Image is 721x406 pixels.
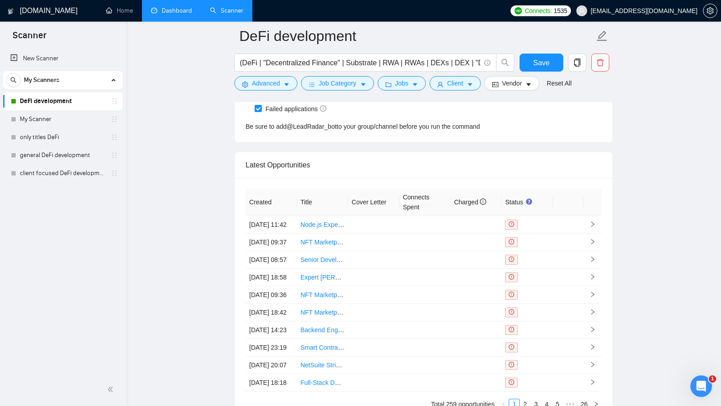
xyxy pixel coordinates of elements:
[262,104,330,114] span: Failed applications
[246,304,297,321] td: [DATE] 18:42
[589,239,596,245] span: right
[246,356,297,374] td: [DATE] 20:07
[301,274,527,281] a: Expert [PERSON_NAME] Developer for ZK-Powered Decentralized Identity (SSI)
[502,189,553,216] th: Status
[509,309,514,315] span: exclamation-circle
[509,362,514,367] span: exclamation-circle
[297,216,348,234] td: Node.js Expert Needed
[297,321,348,339] td: Backend Engineer Needed for Bitcoin Raw Transaction Processing & AWS Setup
[297,304,348,321] td: NFT Marketplace Dev
[301,256,401,263] a: Senior Developer for Exchange App
[283,81,290,88] span: caret-down
[378,76,426,90] button: folderJobscaret-down
[246,339,297,356] td: [DATE] 23:19
[467,81,473,88] span: caret-down
[385,81,392,88] span: folder
[246,321,297,339] td: [DATE] 14:23
[111,116,118,123] span: holder
[5,29,54,48] span: Scanner
[589,221,596,227] span: right
[480,198,486,205] span: info-circle
[246,269,297,286] td: [DATE] 18:58
[3,50,123,68] li: New Scanner
[568,54,586,72] button: copy
[589,274,596,280] span: right
[690,375,712,397] iframe: Intercom live chat
[525,81,532,88] span: caret-down
[348,189,399,216] th: Cover Letter
[454,198,487,206] span: Charged
[589,379,596,385] span: right
[547,78,571,88] a: Reset All
[502,78,522,88] span: Vendor
[3,71,123,182] li: My Scanners
[301,326,527,334] a: Backend Engineer Needed for Bitcoin Raw Transaction Processing & AWS Setup
[320,105,326,112] span: info-circle
[246,216,297,234] td: [DATE] 11:42
[297,269,348,286] td: Expert Solana Rust Developer for ZK-Powered Decentralized Identity (SSI)
[287,122,337,131] a: @LeadRadar_bot
[515,7,522,14] img: upwork-logo.png
[246,286,297,304] td: [DATE] 09:36
[520,54,563,72] button: Save
[301,221,366,228] a: Node.js Expert Needed
[301,291,362,298] a: NFT Marketplace Dev
[509,379,514,385] span: exclamation-circle
[509,292,514,297] span: exclamation-circle
[437,81,443,88] span: user
[412,81,418,88] span: caret-down
[7,77,20,83] span: search
[111,98,118,105] span: holder
[297,251,348,269] td: Senior Developer for Exchange App
[239,25,594,47] input: Scanner name...
[703,4,717,18] button: setting
[589,309,596,315] span: right
[246,122,602,131] div: Be sure to add to your group/channel before you run the command
[589,291,596,298] span: right
[297,339,348,356] td: Smart Contract Developer Needed for Innovative Blockchain Project
[589,256,596,262] span: right
[579,8,585,14] span: user
[525,6,552,16] span: Connects:
[554,6,567,16] span: 1535
[509,239,514,244] span: exclamation-circle
[509,274,514,280] span: exclamation-circle
[596,30,608,42] span: edit
[246,189,297,216] th: Created
[429,76,481,90] button: userClientcaret-down
[246,374,297,392] td: [DATE] 18:18
[246,234,297,251] td: [DATE] 09:37
[309,81,315,88] span: bars
[709,375,716,383] span: 1
[509,257,514,262] span: exclamation-circle
[591,54,609,72] button: delete
[525,198,533,206] div: Tooltip anchor
[297,234,348,251] td: NFT Marketplace Dev
[301,239,362,246] a: NFT Marketplace Dev
[509,221,514,227] span: exclamation-circle
[589,361,596,368] span: right
[246,152,602,178] div: Latest Opportunities
[151,7,192,14] a: dashboardDashboard
[252,78,280,88] span: Advanced
[484,60,490,66] span: info-circle
[589,344,596,350] span: right
[111,152,118,159] span: holder
[20,92,105,110] a: DeFi development
[107,385,116,394] span: double-left
[509,327,514,332] span: exclamation-circle
[395,78,409,88] span: Jobs
[297,356,348,374] td: NetSuite Stripe Integration
[297,374,348,392] td: Full-Stack Developer(s) Needed to Build Crypto Arbitrage SaaS Platform (OddsJam for Crypto)
[111,134,118,141] span: holder
[703,7,717,14] a: setting
[360,81,366,88] span: caret-down
[447,78,463,88] span: Client
[20,110,105,128] a: My Scanner
[497,59,514,67] span: search
[210,7,243,14] a: searchScanner
[234,76,297,90] button: settingAdvancedcaret-down
[589,326,596,333] span: right
[20,128,105,146] a: only titles DeFi
[301,361,374,369] a: NetSuite Stripe Integration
